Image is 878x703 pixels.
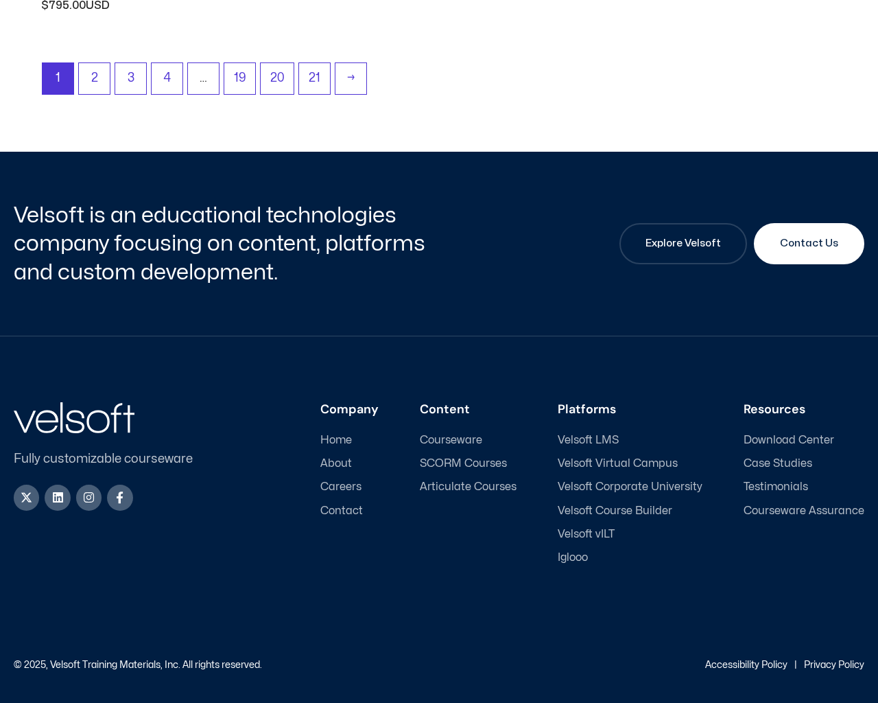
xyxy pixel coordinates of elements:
[188,63,219,94] span: …
[420,457,517,470] a: SCORM Courses
[320,434,379,447] a: Home
[320,402,379,417] h3: Company
[558,505,672,518] span: Velsoft Course Builder
[335,63,366,94] a: →
[558,481,702,494] a: Velsoft Corporate University
[152,63,182,94] a: Page 4
[619,223,747,264] a: Explore Velsoft
[320,481,361,494] span: Careers
[558,528,615,541] span: Velsoft vILT
[558,551,588,564] span: Iglooo
[420,402,517,417] h3: Content
[320,434,352,447] span: Home
[14,450,215,468] p: Fully customizable courseware
[320,481,379,494] a: Careers
[320,505,363,518] span: Contact
[558,402,702,417] h3: Platforms
[420,434,517,447] a: Courseware
[754,223,864,264] a: Contact Us
[115,63,146,94] a: Page 3
[320,457,379,470] a: About
[420,481,517,494] a: Articulate Courses
[558,528,702,541] a: Velsoft vILT
[558,434,619,447] span: Velsoft LMS
[224,63,255,94] a: Page 19
[41,62,837,102] nav: Product Pagination
[780,235,838,252] span: Contact Us
[558,551,702,564] a: Iglooo
[420,434,482,447] span: Courseware
[14,201,436,287] h2: Velsoft is an educational technologies company focusing on content, platforms and custom developm...
[645,235,721,252] span: Explore Velsoft
[299,63,330,94] a: Page 21
[558,457,678,470] span: Velsoft Virtual Campus
[558,505,702,518] a: Velsoft Course Builder
[14,660,262,670] p: © 2025, Velsoft Training Materials, Inc. All rights reserved.
[261,63,294,94] a: Page 20
[420,457,507,470] span: SCORM Courses
[320,505,379,518] a: Contact
[558,457,702,470] a: Velsoft Virtual Campus
[43,63,73,94] span: Page 1
[558,434,702,447] a: Velsoft LMS
[79,63,110,94] a: Page 2
[320,457,352,470] span: About
[631,373,871,703] iframe: chat widget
